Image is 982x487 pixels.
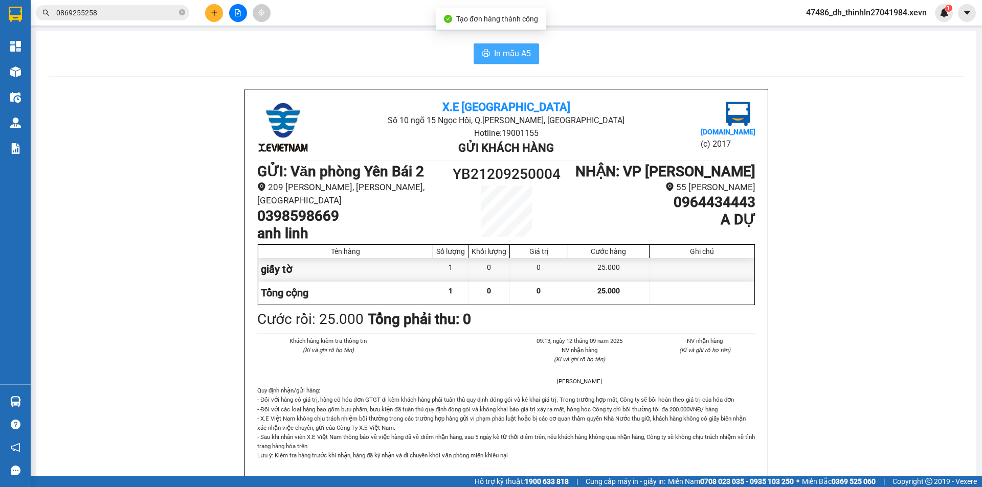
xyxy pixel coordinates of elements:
[56,7,177,18] input: Tìm tên, số ĐT hoặc mã đơn
[945,5,952,12] sup: 1
[679,346,730,354] i: (Kí và ghi rõ họ tên)
[433,258,469,281] div: 1
[13,74,180,91] b: GỬI : Văn phòng Yên Bái 2
[10,92,21,103] img: warehouse-icon
[883,476,885,487] span: |
[569,211,755,228] h1: A DỰ
[701,137,755,150] li: (c) 2017
[569,180,755,194] li: 55 [PERSON_NAME]
[257,102,308,153] img: logo.jpg
[665,182,674,191] span: environment
[482,49,490,59] span: printer
[947,5,950,12] span: 1
[798,6,935,19] span: 47486_dh_thinhln27041984.xevn
[257,207,444,225] h1: 0398598669
[257,180,444,207] li: 209 [PERSON_NAME], [PERSON_NAME], [GEOGRAPHIC_DATA]
[42,9,50,16] span: search
[257,225,444,242] h1: anh linh
[11,466,20,475] span: message
[472,247,507,256] div: Khối lượng
[261,287,308,299] span: Tổng cộng
[529,345,630,355] li: NV nhận hàng
[261,247,430,256] div: Tên hàng
[444,15,452,23] span: check-circle
[525,477,569,485] strong: 1900 633 818
[340,114,672,127] li: Số 10 ngõ 15 Ngọc Hồi, Q.[PERSON_NAME], [GEOGRAPHIC_DATA]
[179,9,185,15] span: close-circle
[554,356,605,363] i: (Kí và ghi rõ họ tên)
[701,128,755,136] b: [DOMAIN_NAME]
[257,163,424,180] b: GỬI : Văn phòng Yên Bái 2
[475,476,569,487] span: Hỗ trợ kỹ thuật:
[9,7,22,22] img: logo-vxr
[444,163,569,185] h1: YB21209250004
[458,142,554,154] b: Gửi khách hàng
[586,476,665,487] span: Cung cấp máy in - giấy in:
[700,477,794,485] strong: 0708 023 035 - 0935 103 250
[211,9,218,16] span: plus
[537,287,541,295] span: 0
[340,127,672,140] li: Hotline: 19001155
[253,4,271,22] button: aim
[958,4,976,22] button: caret-down
[832,477,876,485] strong: 0369 525 060
[442,101,570,113] b: X.E [GEOGRAPHIC_DATA]
[529,377,630,386] li: [PERSON_NAME]
[569,194,755,211] h1: 0964434443
[571,247,646,256] div: Cước hàng
[512,247,565,256] div: Giá trị
[796,479,799,483] span: ⚪️
[575,163,755,180] b: NHẬN : VP [PERSON_NAME]
[257,386,755,460] div: Quy định nhận/gửi hàng :
[510,258,568,281] div: 0
[529,336,630,345] li: 09:13, ngày 12 tháng 09 năm 2025
[436,247,466,256] div: Số lượng
[11,420,20,429] span: question-circle
[368,311,471,328] b: Tổng phải thu: 0
[11,443,20,452] span: notification
[10,143,21,154] img: solution-icon
[449,287,453,295] span: 1
[652,247,752,256] div: Ghi chú
[257,395,755,459] p: - Đối với hàng có giá trị, hàng có hóa đơn GTGT đi kèm khách hàng phải tuân thủ quy định đóng gói...
[257,182,266,191] span: environment
[278,336,379,345] li: Khách hàng kiểm tra thông tin
[963,8,972,17] span: caret-down
[234,9,241,16] span: file-add
[469,258,510,281] div: 0
[10,118,21,128] img: warehouse-icon
[487,287,491,295] span: 0
[96,25,428,38] li: Số 10 ngõ 15 Ngọc Hồi, Q.[PERSON_NAME], [GEOGRAPHIC_DATA]
[940,8,949,17] img: icon-new-feature
[10,41,21,52] img: dashboard-icon
[13,13,64,64] img: logo.jpg
[802,476,876,487] span: Miền Bắc
[925,478,932,485] span: copyright
[668,476,794,487] span: Miền Nam
[655,336,756,345] li: NV nhận hàng
[597,287,620,295] span: 25.000
[494,47,531,60] span: In mẫu A5
[474,43,539,64] button: printerIn mẫu A5
[303,346,354,354] i: (Kí và ghi rõ họ tên)
[179,8,185,18] span: close-circle
[576,476,578,487] span: |
[229,4,247,22] button: file-add
[10,66,21,77] img: warehouse-icon
[726,102,750,126] img: logo.jpg
[568,258,650,281] div: 25.000
[205,4,223,22] button: plus
[258,258,433,281] div: giấy tờ
[10,396,21,407] img: warehouse-icon
[258,9,265,16] span: aim
[257,308,364,331] div: Cước rồi : 25.000
[96,38,428,51] li: Hotline: 19001155
[456,15,538,23] span: Tạo đơn hàng thành công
